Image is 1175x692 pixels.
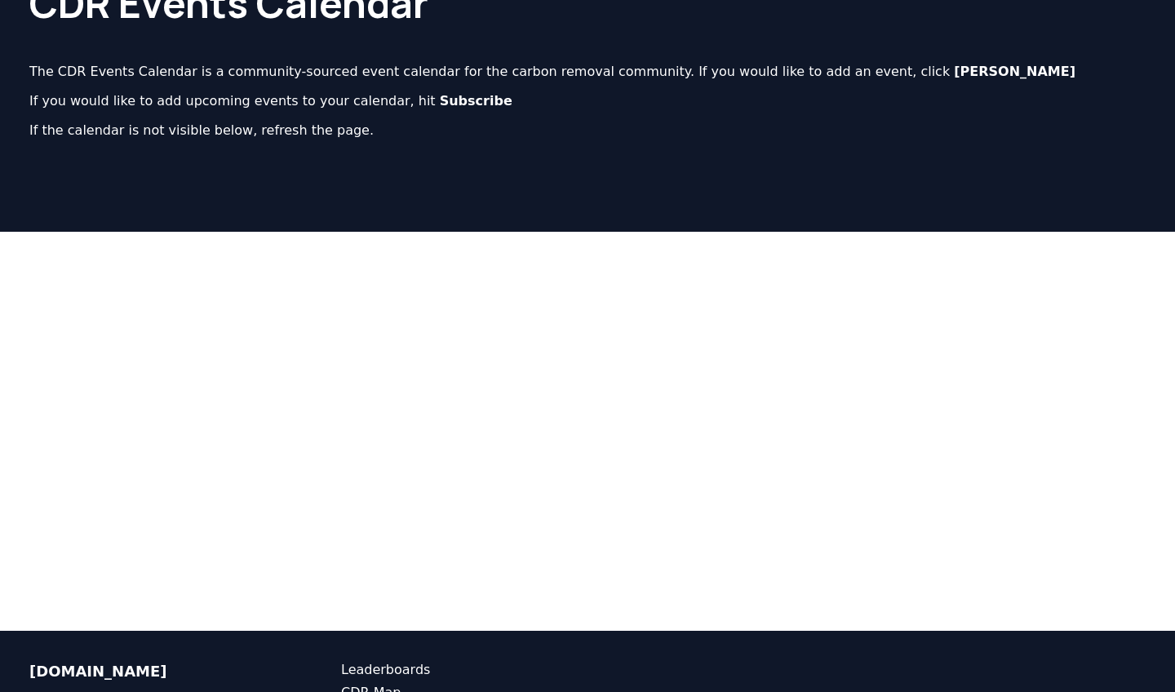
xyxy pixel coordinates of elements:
p: [DOMAIN_NAME] [29,660,276,683]
b: [PERSON_NAME] [954,64,1075,79]
p: If the calendar is not visible below, refresh the page. [29,121,1146,140]
a: Leaderboards [341,660,587,680]
p: If you would like to add upcoming events to your calendar, hit [29,91,1146,111]
p: The CDR Events Calendar is a community-sourced event calendar for the carbon removal community. I... [29,62,1146,82]
b: Subscribe [440,93,512,109]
